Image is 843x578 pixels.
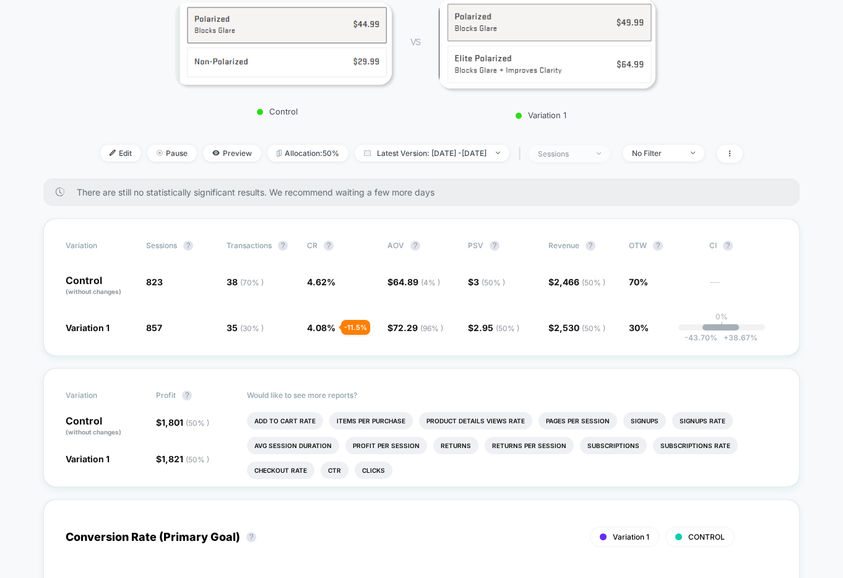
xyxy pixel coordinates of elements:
button: ? [183,241,193,251]
span: 64.89 [393,277,440,287]
span: Edit [100,145,141,162]
li: Add To Cart Rate [247,412,323,429]
li: Ctr [321,462,348,479]
span: 38 [227,277,264,287]
span: ( 96 % ) [420,324,443,333]
button: ? [278,241,288,251]
button: ? [324,241,334,251]
span: CR [307,241,318,250]
span: ( 50 % ) [582,278,605,287]
span: 38.67 % [717,333,758,342]
span: Variation 1 [613,532,649,541]
span: 2,530 [554,322,605,333]
p: Variation 1 [433,110,649,120]
img: end [157,150,163,156]
span: AOV [387,241,404,250]
span: ( 50 % ) [496,324,519,333]
li: Avg Session Duration [247,437,339,454]
span: CONTROL [688,532,725,541]
button: ? [246,532,256,542]
span: $ [548,277,605,287]
span: 823 [146,277,163,287]
div: No Filter [632,149,681,158]
span: Variation 1 [66,454,110,464]
img: end [496,152,500,154]
img: rebalance [277,150,282,157]
span: Allocation: 50% [267,145,348,162]
span: 857 [146,322,162,333]
li: Product Details Views Rate [419,412,532,429]
span: 1,801 [162,417,209,428]
span: PSV [468,241,483,250]
li: Checkout Rate [247,462,314,479]
span: CI [709,241,777,251]
span: $ [156,417,209,428]
button: ? [182,390,192,400]
li: Signups Rate [672,412,733,429]
img: end [597,152,601,155]
span: ( 50 % ) [582,324,605,333]
button: ? [586,241,595,251]
li: Returns Per Session [485,437,574,454]
span: 35 [227,322,264,333]
span: (without changes) [66,428,121,436]
span: $ [387,277,440,287]
button: ? [490,241,499,251]
button: ? [410,241,420,251]
li: Clicks [355,462,392,479]
span: $ [468,322,519,333]
span: ( 50 % ) [482,278,505,287]
li: Subscriptions Rate [653,437,738,454]
span: ( 4 % ) [421,278,440,287]
span: ( 70 % ) [240,278,264,287]
span: -43.70 % [685,333,717,342]
button: ? [723,241,733,251]
li: Subscriptions [580,437,647,454]
span: Preview [203,145,261,162]
span: --- [709,278,777,296]
button: ? [653,241,663,251]
li: Items Per Purchase [329,412,413,429]
span: + [724,333,728,342]
span: 72.29 [393,322,443,333]
img: end [691,152,695,154]
span: 2.95 [473,322,519,333]
p: | [720,321,723,330]
li: Pages Per Session [538,412,617,429]
span: VS [410,37,420,47]
span: There are still no statistically significant results. We recommend waiting a few more days [77,187,775,197]
img: calendar [364,150,371,156]
span: Revenue [548,241,579,250]
span: 30% [629,322,649,333]
span: 4.08 % [307,322,335,333]
span: 3 [473,277,505,287]
img: Control main [175,2,392,85]
span: Latest Version: [DATE] - [DATE] [355,145,509,162]
span: ( 30 % ) [240,324,264,333]
span: Pause [147,145,197,162]
span: (without changes) [66,288,121,295]
div: sessions [538,149,587,158]
div: - 11.5 % [341,320,370,335]
span: Variation 1 [66,322,110,333]
span: Variation [66,390,134,400]
span: 4.62 % [307,277,335,287]
span: Variation [66,241,134,251]
li: Signups [623,412,666,429]
span: ( 50 % ) [186,455,209,464]
p: 0% [715,312,728,321]
span: ( 50 % ) [186,418,209,428]
p: Would like to see more reports? [247,390,778,400]
p: Control [169,106,386,116]
span: 1,821 [162,454,209,464]
span: Sessions [146,241,177,250]
span: $ [468,277,505,287]
span: | [516,145,529,163]
li: Profit Per Session [345,437,427,454]
p: Control [66,275,134,296]
p: Control [66,416,144,437]
img: edit [110,150,116,156]
span: 2,466 [554,277,605,287]
span: Profit [156,390,176,400]
span: $ [156,454,209,464]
